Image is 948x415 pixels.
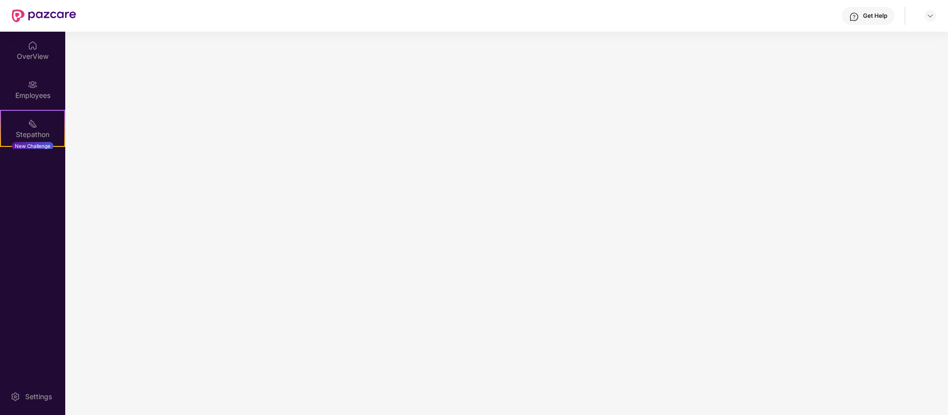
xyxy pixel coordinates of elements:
[28,80,38,90] img: svg+xml;base64,PHN2ZyBpZD0iRW1wbG95ZWVzIiB4bWxucz0iaHR0cDovL3d3dy53My5vcmcvMjAwMC9zdmciIHdpZHRoPS...
[1,130,64,139] div: Stepathon
[22,392,55,402] div: Settings
[849,12,859,22] img: svg+xml;base64,PHN2ZyBpZD0iSGVscC0zMngzMiIgeG1sbnM9Imh0dHA6Ly93d3cudzMub3JnLzIwMDAvc3ZnIiB3aWR0aD...
[10,392,20,402] img: svg+xml;base64,PHN2ZyBpZD0iU2V0dGluZy0yMHgyMCIgeG1sbnM9Imh0dHA6Ly93d3cudzMub3JnLzIwMDAvc3ZnIiB3aW...
[926,12,934,20] img: svg+xml;base64,PHN2ZyBpZD0iRHJvcGRvd24tMzJ4MzIiIHhtbG5zPSJodHRwOi8vd3d3LnczLm9yZy8yMDAwL3N2ZyIgd2...
[12,142,53,150] div: New Challenge
[28,41,38,50] img: svg+xml;base64,PHN2ZyBpZD0iSG9tZSIgeG1sbnM9Imh0dHA6Ly93d3cudzMub3JnLzIwMDAvc3ZnIiB3aWR0aD0iMjAiIG...
[28,119,38,129] img: svg+xml;base64,PHN2ZyB4bWxucz0iaHR0cDovL3d3dy53My5vcmcvMjAwMC9zdmciIHdpZHRoPSIyMSIgaGVpZ2h0PSIyMC...
[12,9,76,22] img: New Pazcare Logo
[863,12,887,20] div: Get Help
